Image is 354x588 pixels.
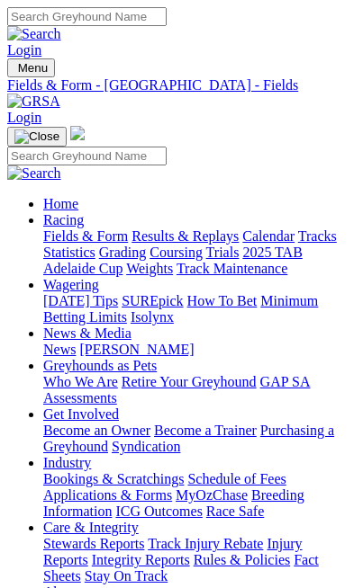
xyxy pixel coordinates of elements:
a: GAP SA Assessments [43,374,310,405]
a: Track Maintenance [177,261,287,276]
a: Applications & Forms [43,487,172,503]
a: Stay On Track [85,568,168,584]
a: Integrity Reports [92,552,190,567]
a: Rules & Policies [194,552,291,567]
div: Racing [43,228,347,277]
a: SUREpick [122,293,183,308]
img: Search [7,26,61,42]
button: Toggle navigation [7,58,55,77]
div: Get Involved [43,423,347,455]
a: Fields & Form - [GEOGRAPHIC_DATA] - Fields [7,77,347,94]
img: Close [14,129,59,144]
a: News & Media [43,325,132,341]
a: Syndication [112,439,180,454]
a: Home [43,196,78,211]
button: Toggle navigation [7,127,67,147]
a: Track Injury Rebate [148,536,263,551]
a: Greyhounds as Pets [43,358,157,373]
a: Care & Integrity [43,520,139,535]
input: Search [7,147,167,165]
a: Fields & Form [43,228,128,244]
img: Search [7,165,61,182]
a: News [43,342,76,357]
div: News & Media [43,342,347,358]
input: Search [7,7,167,26]
a: Trials [206,245,240,260]
a: Race Safe [206,503,264,519]
a: Purchasing a Greyhound [43,423,334,454]
img: logo-grsa-white.png [70,126,85,140]
a: Statistics [43,245,95,260]
a: Industry [43,455,91,470]
div: Wagering [43,293,347,325]
a: Become a Trainer [154,423,257,438]
a: Schedule of Fees [187,471,286,486]
a: [PERSON_NAME] [79,342,194,357]
span: Menu [18,61,48,75]
a: Grading [99,245,146,260]
a: Wagering [43,277,99,292]
a: Stewards Reports [43,536,144,551]
a: Calendar [242,228,295,244]
a: Bookings & Scratchings [43,471,184,486]
a: Weights [126,261,173,276]
a: Injury Reports [43,536,303,567]
a: Become an Owner [43,423,150,438]
a: How To Bet [187,293,258,308]
a: Minimum Betting Limits [43,293,318,325]
a: Isolynx [131,309,174,325]
div: Greyhounds as Pets [43,374,347,406]
div: Industry [43,471,347,520]
a: MyOzChase [176,487,248,503]
a: Coursing [150,245,203,260]
a: Breeding Information [43,487,304,519]
a: Results & Replays [132,228,239,244]
a: Retire Your Greyhound [122,374,257,389]
a: 2025 TAB Adelaide Cup [43,245,303,276]
a: Fact Sheets [43,552,319,584]
a: Tracks [298,228,337,244]
a: ICG Outcomes [115,503,202,519]
a: Login [7,110,41,125]
img: GRSA [7,94,60,110]
a: Login [7,42,41,58]
div: Care & Integrity [43,536,347,584]
a: Get Involved [43,406,119,422]
a: Who We Are [43,374,118,389]
a: Racing [43,212,84,227]
a: [DATE] Tips [43,293,118,308]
